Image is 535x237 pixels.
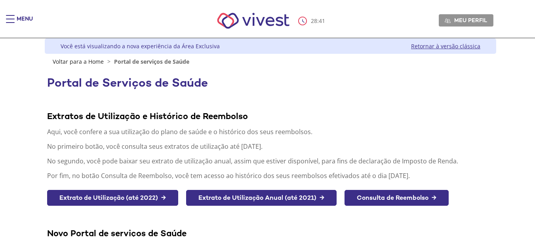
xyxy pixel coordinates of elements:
p: Aqui, você confere a sua utilização do plano de saúde e o histórico dos seus reembolsos. [47,127,494,136]
div: Você está visualizando a nova experiência da Área Exclusiva [61,42,220,50]
a: Retornar à versão clássica [411,42,480,50]
p: Por fim, no botão Consulta de Reembolso, você tem acesso ao histórico dos seus reembolsos efetiva... [47,171,494,180]
img: Meu perfil [445,18,451,24]
a: Meu perfil [439,14,493,26]
span: > [105,58,112,65]
div: : [298,17,327,25]
a: Voltar para a Home [53,58,104,65]
span: Portal de serviços de Saúde [114,58,189,65]
div: Menu [17,15,33,31]
span: 41 [319,17,325,25]
span: 28 [311,17,317,25]
p: No segundo, você pode baixar seu extrato de utilização anual, assim que estiver disponível, para ... [47,157,494,165]
a: Consulta de Reembolso → [345,190,449,206]
a: Extrato de Utilização (até 2022) → [47,190,178,206]
a: Extrato de Utilização Anual (até 2021) → [186,190,337,206]
img: Vivest [208,4,298,38]
div: Extratos de Utilização e Histórico de Reembolso [47,110,494,121]
h1: Portal de Serviços de Saúde [47,76,494,89]
span: Meu perfil [454,17,487,24]
p: No primeiro botão, você consulta seus extratos de utilização até [DATE]. [47,142,494,151]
